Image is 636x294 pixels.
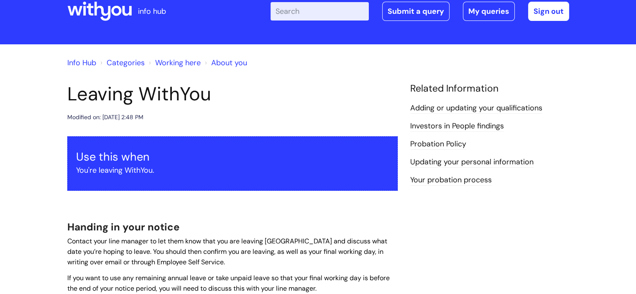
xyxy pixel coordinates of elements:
h1: Leaving WithYou [67,83,398,105]
a: Your probation process [410,175,492,186]
a: Probation Policy [410,139,466,150]
span: Handing in your notice [67,220,179,233]
a: Investors in People findings [410,121,504,132]
a: Working here [155,58,201,68]
input: Search [271,2,369,20]
span: Contact your line manager to let them know that you are leaving [GEOGRAPHIC_DATA] and discuss wha... [67,237,387,266]
h4: Related Information [410,83,569,95]
li: About you [203,56,247,69]
li: Solution home [98,56,145,69]
a: Updating your personal information [410,157,534,168]
div: Modified on: [DATE] 2:48 PM [67,112,143,123]
li: Working here [147,56,201,69]
h3: Use this when [76,150,389,164]
span: If you want to use any remaining annual leave or take unpaid leave so that your final working day... [67,274,390,293]
div: | - [271,2,569,21]
a: My queries [463,2,515,21]
a: Categories [107,58,145,68]
a: Sign out [528,2,569,21]
a: Adding or updating your qualifications [410,103,542,114]
p: info hub [138,5,166,18]
a: Info Hub [67,58,96,68]
a: Submit a query [382,2,450,21]
a: About you [211,58,247,68]
p: You're leaving WithYou. [76,164,389,177]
